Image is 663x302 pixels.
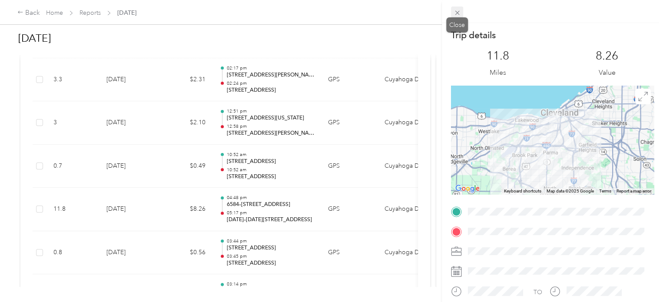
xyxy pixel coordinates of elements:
[534,288,542,297] div: TO
[599,189,611,193] a: Terms (opens in new tab)
[490,67,506,78] p: Miles
[453,183,482,194] img: Google
[487,49,509,63] p: 11.8
[614,253,663,302] iframe: Everlance-gr Chat Button Frame
[453,183,482,194] a: Open this area in Google Maps (opens a new window)
[446,17,468,33] div: Close
[596,49,618,63] p: 8.26
[599,67,616,78] p: Value
[451,29,496,41] p: Trip details
[504,188,541,194] button: Keyboard shortcuts
[617,189,651,193] a: Report a map error
[547,189,594,193] span: Map data ©2025 Google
